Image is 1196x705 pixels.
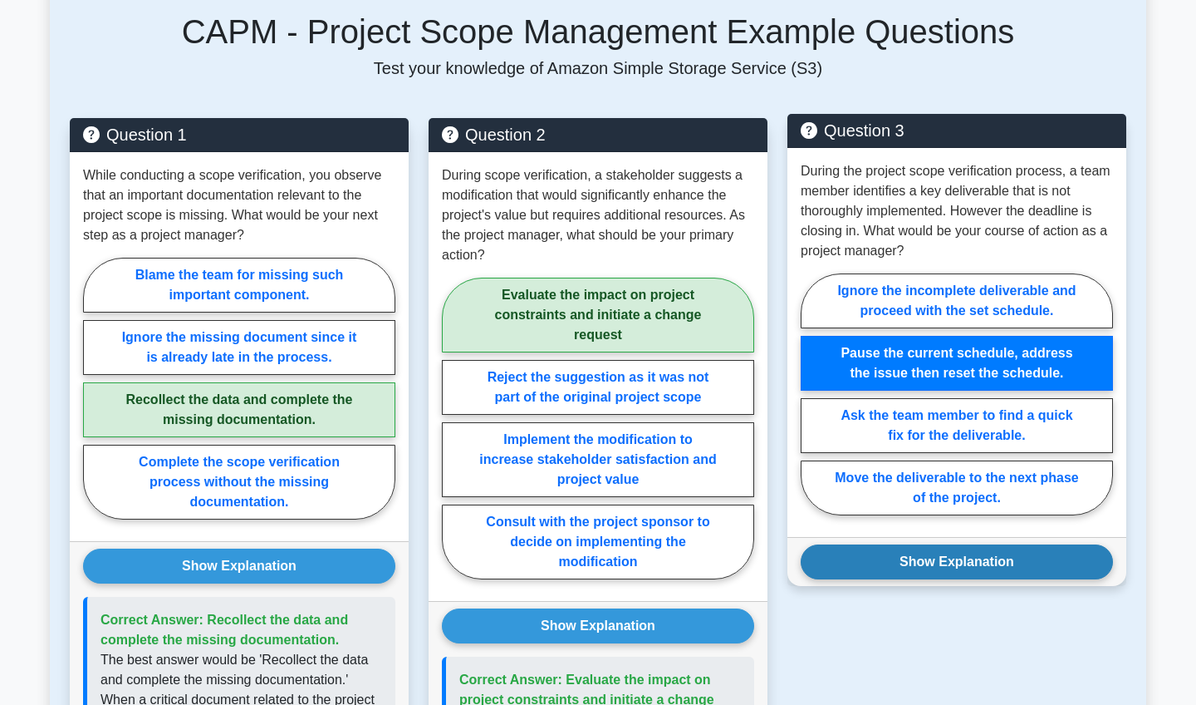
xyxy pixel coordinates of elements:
label: Ignore the incomplete deliverable and proceed with the set schedule. [801,274,1113,328]
label: Pause the current schedule, address the issue then reset the schedule. [801,336,1113,391]
label: Ask the team member to find a quick fix for the deliverable. [801,398,1113,453]
span: Correct Answer: Recollect the data and complete the missing documentation. [100,613,348,647]
button: Show Explanation [801,545,1113,579]
button: Show Explanation [442,609,754,643]
label: Ignore the missing document since it is already late in the process. [83,320,395,375]
h5: Question 2 [442,125,754,145]
h5: CAPM - Project Scope Management Example Questions [70,12,1126,52]
button: Show Explanation [83,549,395,584]
label: Evaluate the impact on project constraints and initiate a change request [442,278,754,352]
h5: Question 1 [83,125,395,145]
label: Implement the modification to increase stakeholder satisfaction and project value [442,422,754,497]
label: Consult with the project sponsor to decide on implementing the modification [442,505,754,579]
label: Reject the suggestion as it was not part of the original project scope [442,360,754,415]
label: Recollect the data and complete the missing documentation. [83,382,395,437]
p: Test your knowledge of Amazon Simple Storage Service (S3) [70,58,1126,78]
label: Move the deliverable to the next phase of the project. [801,461,1113,515]
p: During the project scope verification process, a team member identifies a key deliverable that is... [801,161,1113,261]
h5: Question 3 [801,121,1113,141]
label: Complete the scope verification process without the missing documentation. [83,445,395,520]
p: During scope verification, a stakeholder suggests a modification that would significantly enhance... [442,165,754,265]
label: Blame the team for missing such important component. [83,258,395,313]
p: While conducting a scope verification, you observe that an important documentation relevant to th... [83,165,395,245]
